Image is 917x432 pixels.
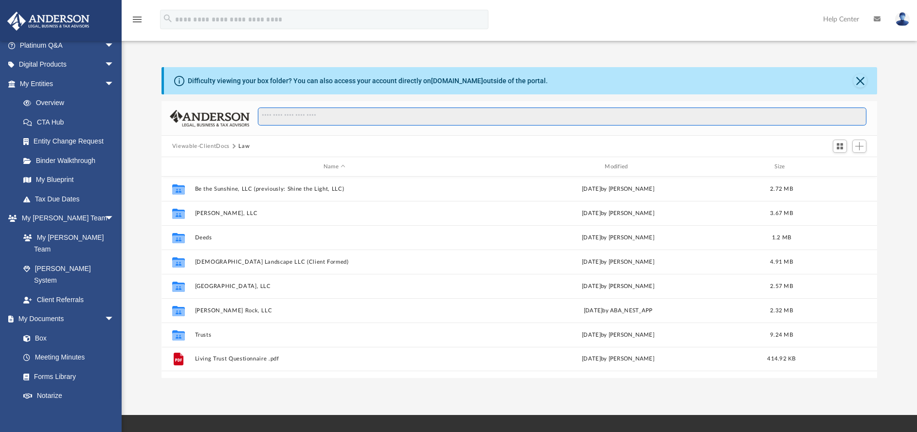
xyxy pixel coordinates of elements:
[852,140,867,153] button: Add
[195,356,474,362] button: Living Trust Questionnaire .pdf
[105,209,124,229] span: arrow_drop_down
[188,76,548,86] div: Difficulty viewing your box folder? You can also access your account directly on outside of the p...
[4,12,92,31] img: Anderson Advisors Platinum Portal
[162,177,878,378] div: grid
[195,186,474,192] button: Be the Sunshine, LLC (previously: Shine the Light, LLC)
[195,283,474,289] button: [GEOGRAPHIC_DATA], LLC
[853,74,867,88] button: Close
[14,151,129,170] a: Binder Walkthrough
[105,55,124,75] span: arrow_drop_down
[14,367,119,386] a: Forms Library
[14,93,129,113] a: Overview
[258,108,866,126] input: Search files and folders
[14,290,124,309] a: Client Referrals
[14,132,129,151] a: Entity Change Request
[14,228,119,259] a: My [PERSON_NAME] Team
[105,309,124,329] span: arrow_drop_down
[14,348,124,367] a: Meeting Minutes
[238,142,250,151] button: Law
[805,162,873,171] div: id
[7,55,129,74] a: Digital Productsarrow_drop_down
[478,282,757,291] div: [DATE] by [PERSON_NAME]
[478,331,757,340] div: [DATE] by [PERSON_NAME]
[195,259,474,265] button: [DEMOGRAPHIC_DATA] Landscape LLC (Client Formed)
[14,328,119,348] a: Box
[478,162,758,171] div: Modified
[14,386,124,406] a: Notarize
[7,36,129,55] a: Platinum Q&Aarrow_drop_down
[14,189,129,209] a: Tax Due Dates
[195,307,474,314] button: [PERSON_NAME] Rock, LLC
[166,162,190,171] div: id
[131,14,143,25] i: menu
[772,235,791,240] span: 1.2 MB
[7,209,124,228] a: My [PERSON_NAME] Teamarrow_drop_down
[833,140,847,153] button: Switch to Grid View
[105,36,124,55] span: arrow_drop_down
[770,211,793,216] span: 3.67 MB
[172,142,230,151] button: Viewable-ClientDocs
[195,332,474,338] button: Trusts
[762,162,801,171] div: Size
[478,234,757,242] div: [DATE] by [PERSON_NAME]
[14,259,124,290] a: [PERSON_NAME] System
[7,309,124,329] a: My Documentsarrow_drop_down
[770,308,793,313] span: 2.32 MB
[770,332,793,338] span: 9.24 MB
[195,234,474,241] button: Deeds
[162,13,173,24] i: search
[478,185,757,194] div: [DATE] by [PERSON_NAME]
[767,356,795,361] span: 414.92 KB
[14,170,124,190] a: My Blueprint
[131,18,143,25] a: menu
[105,74,124,94] span: arrow_drop_down
[478,209,757,218] div: [DATE] by [PERSON_NAME]
[194,162,474,171] div: Name
[478,258,757,267] div: [DATE] by [PERSON_NAME]
[431,77,483,85] a: [DOMAIN_NAME]
[478,306,757,315] div: [DATE] by ABA_NEST_APP
[770,259,793,265] span: 4.91 MB
[14,112,129,132] a: CTA Hub
[770,186,793,192] span: 2.72 MB
[7,74,129,93] a: My Entitiesarrow_drop_down
[195,210,474,216] button: [PERSON_NAME], LLC
[478,355,757,363] div: [DATE] by [PERSON_NAME]
[895,12,910,26] img: User Pic
[770,284,793,289] span: 2.57 MB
